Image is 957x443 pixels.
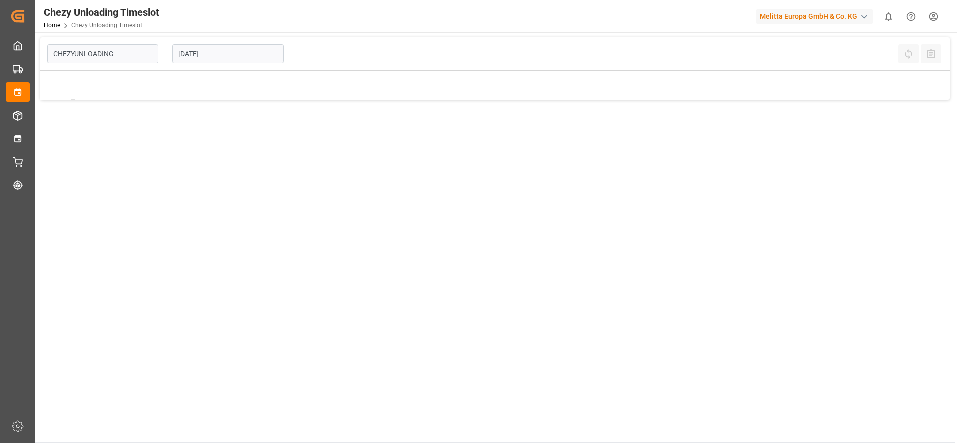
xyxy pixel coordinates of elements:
[756,9,873,24] div: Melitta Europa GmbH & Co. KG
[900,5,922,28] button: Help Center
[44,22,60,29] a: Home
[756,7,877,26] button: Melitta Europa GmbH & Co. KG
[47,44,158,63] input: Type to search/select
[44,5,159,20] div: Chezy Unloading Timeslot
[877,5,900,28] button: show 0 new notifications
[172,44,284,63] input: DD.MM.YYYY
